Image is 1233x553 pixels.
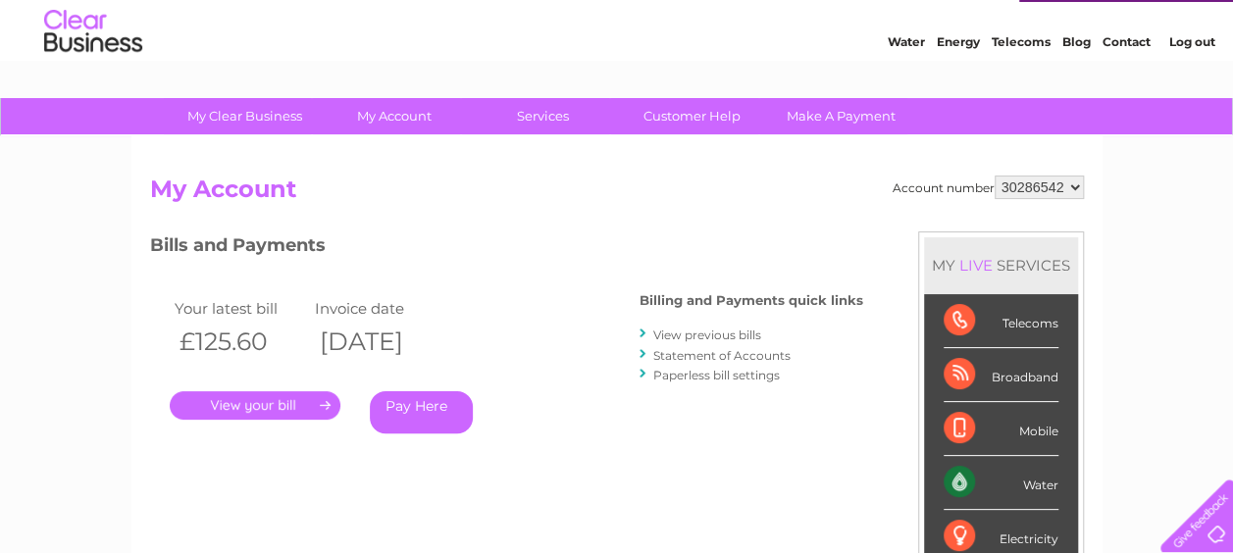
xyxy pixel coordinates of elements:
div: MY SERVICES [924,237,1078,293]
th: £125.60 [170,322,311,362]
td: Invoice date [310,295,451,322]
a: Energy [937,83,980,98]
a: Customer Help [611,98,773,134]
div: Broadband [944,348,1058,402]
a: Water [888,83,925,98]
a: Contact [1103,83,1151,98]
img: logo.png [43,51,143,111]
a: Make A Payment [760,98,922,134]
h4: Billing and Payments quick links [640,293,863,308]
div: Mobile [944,402,1058,456]
a: My Clear Business [164,98,326,134]
div: Telecoms [944,294,1058,348]
h2: My Account [150,176,1084,213]
a: 0333 014 3131 [863,10,999,34]
div: LIVE [955,256,997,275]
a: View previous bills [653,327,761,342]
a: Log out [1168,83,1214,98]
h3: Bills and Payments [150,231,863,266]
th: [DATE] [310,322,451,362]
a: Blog [1062,83,1091,98]
div: Clear Business is a trading name of Verastar Limited (registered in [GEOGRAPHIC_DATA] No. 3667643... [154,11,1081,95]
a: . [170,391,340,420]
div: Water [944,456,1058,510]
a: Pay Here [370,391,473,433]
a: My Account [313,98,475,134]
td: Your latest bill [170,295,311,322]
a: Services [462,98,624,134]
a: Telecoms [992,83,1051,98]
a: Statement of Accounts [653,348,791,363]
div: Account number [893,176,1084,199]
a: Paperless bill settings [653,368,780,382]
